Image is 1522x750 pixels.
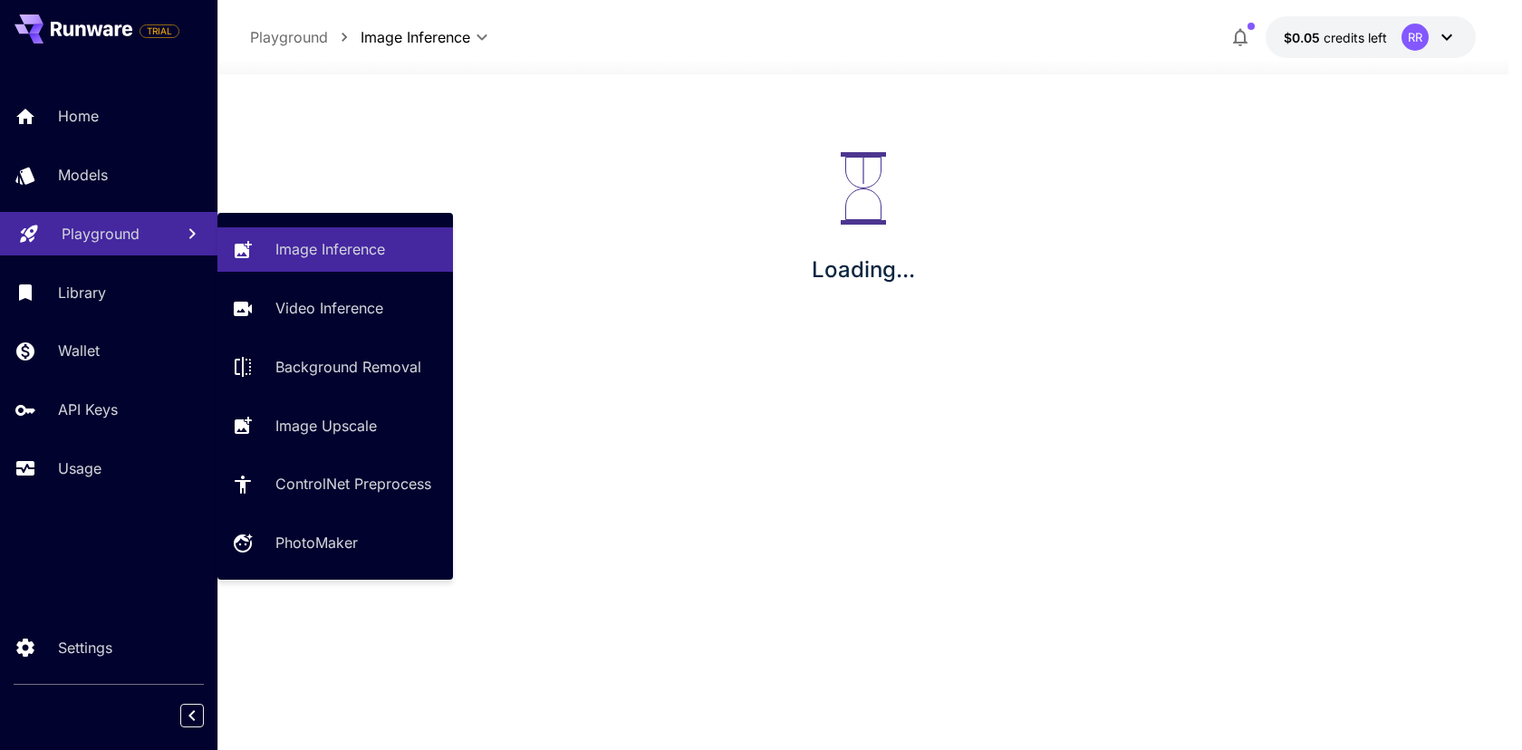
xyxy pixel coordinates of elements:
[1431,663,1522,750] iframe: Chat Widget
[275,297,383,319] p: Video Inference
[1284,30,1324,45] span: $0.05
[62,223,140,245] p: Playground
[217,286,453,331] a: Video Inference
[140,20,179,42] span: Add your payment card to enable full platform functionality.
[58,105,99,127] p: Home
[1324,30,1387,45] span: credits left
[361,26,470,48] span: Image Inference
[1402,24,1429,51] div: RR
[58,282,106,303] p: Library
[275,473,431,495] p: ControlNet Preprocess
[275,356,421,378] p: Background Removal
[275,532,358,553] p: PhotoMaker
[217,403,453,447] a: Image Upscale
[275,415,377,437] p: Image Upscale
[1266,16,1476,58] button: $0.05
[250,26,328,48] p: Playground
[140,24,178,38] span: TRIAL
[180,704,204,727] button: Collapse sidebar
[58,637,112,659] p: Settings
[58,399,118,420] p: API Keys
[58,457,101,479] p: Usage
[58,340,100,361] p: Wallet
[1284,28,1387,47] div: $0.05
[217,227,453,272] a: Image Inference
[217,345,453,389] a: Background Removal
[58,164,108,186] p: Models
[217,521,453,565] a: PhotoMaker
[275,238,385,260] p: Image Inference
[812,254,915,286] p: Loading...
[217,462,453,506] a: ControlNet Preprocess
[250,26,361,48] nav: breadcrumb
[194,699,217,732] div: Collapse sidebar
